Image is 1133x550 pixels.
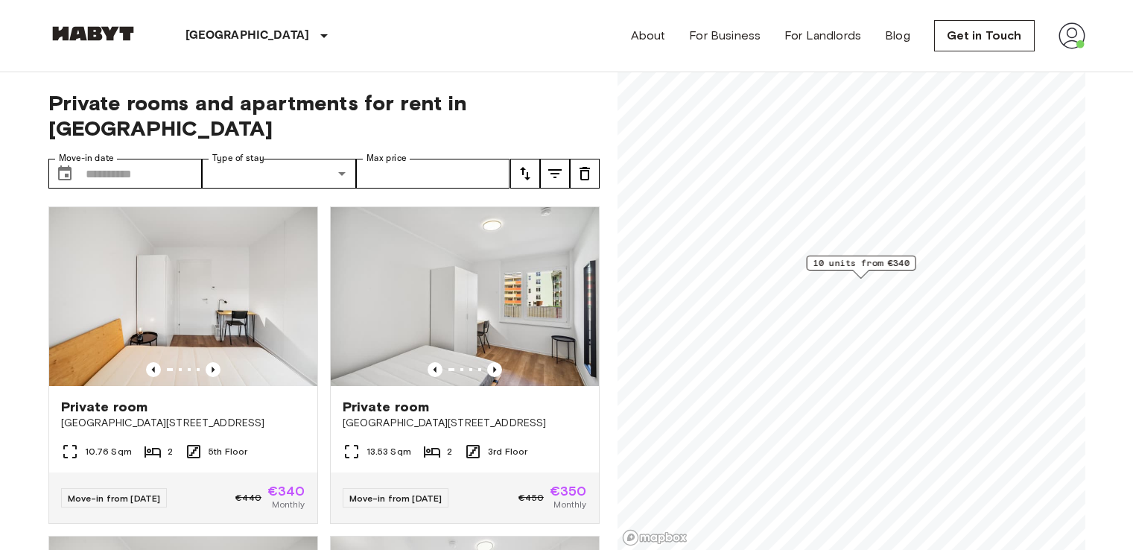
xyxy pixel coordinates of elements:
img: Marketing picture of unit AT-21-001-065-01 [331,207,599,386]
span: €450 [518,491,544,505]
span: Private room [343,398,430,416]
span: 10.76 Sqm [85,445,132,458]
span: [GEOGRAPHIC_DATA][STREET_ADDRESS] [61,416,305,431]
span: €350 [550,484,587,498]
label: Max price [366,152,407,165]
img: Habyt [48,26,138,41]
span: Move-in from [DATE] [68,493,161,504]
img: avatar [1059,22,1085,49]
a: About [631,27,666,45]
span: Private room [61,398,148,416]
img: Marketing picture of unit AT-21-001-089-02 [49,207,317,386]
p: [GEOGRAPHIC_DATA] [185,27,310,45]
div: Map marker [806,256,915,279]
button: Choose date [50,159,80,189]
label: Move-in date [59,152,114,165]
span: 2 [447,445,452,458]
span: 10 units from €340 [813,256,909,270]
label: Type of stay [212,152,264,165]
a: Get in Touch [934,20,1035,51]
span: 2 [168,445,173,458]
button: Previous image [487,362,502,377]
button: tune [540,159,570,189]
button: Previous image [206,362,220,377]
span: 13.53 Sqm [366,445,411,458]
span: €340 [267,484,305,498]
a: Marketing picture of unit AT-21-001-065-01Previous imagePrevious imagePrivate room[GEOGRAPHIC_DAT... [330,206,600,524]
span: Move-in from [DATE] [349,493,442,504]
a: Mapbox logo [622,529,688,546]
span: 3rd Floor [488,445,527,458]
span: [GEOGRAPHIC_DATA][STREET_ADDRESS] [343,416,587,431]
button: Previous image [146,362,161,377]
a: Blog [885,27,910,45]
span: Private rooms and apartments for rent in [GEOGRAPHIC_DATA] [48,90,600,141]
span: Monthly [272,498,305,511]
a: Marketing picture of unit AT-21-001-089-02Previous imagePrevious imagePrivate room[GEOGRAPHIC_DAT... [48,206,318,524]
span: Monthly [553,498,586,511]
button: Previous image [428,362,442,377]
a: For Landlords [784,27,861,45]
span: 5th Floor [209,445,247,458]
button: tune [570,159,600,189]
a: For Business [689,27,761,45]
button: tune [510,159,540,189]
span: €440 [235,491,261,505]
